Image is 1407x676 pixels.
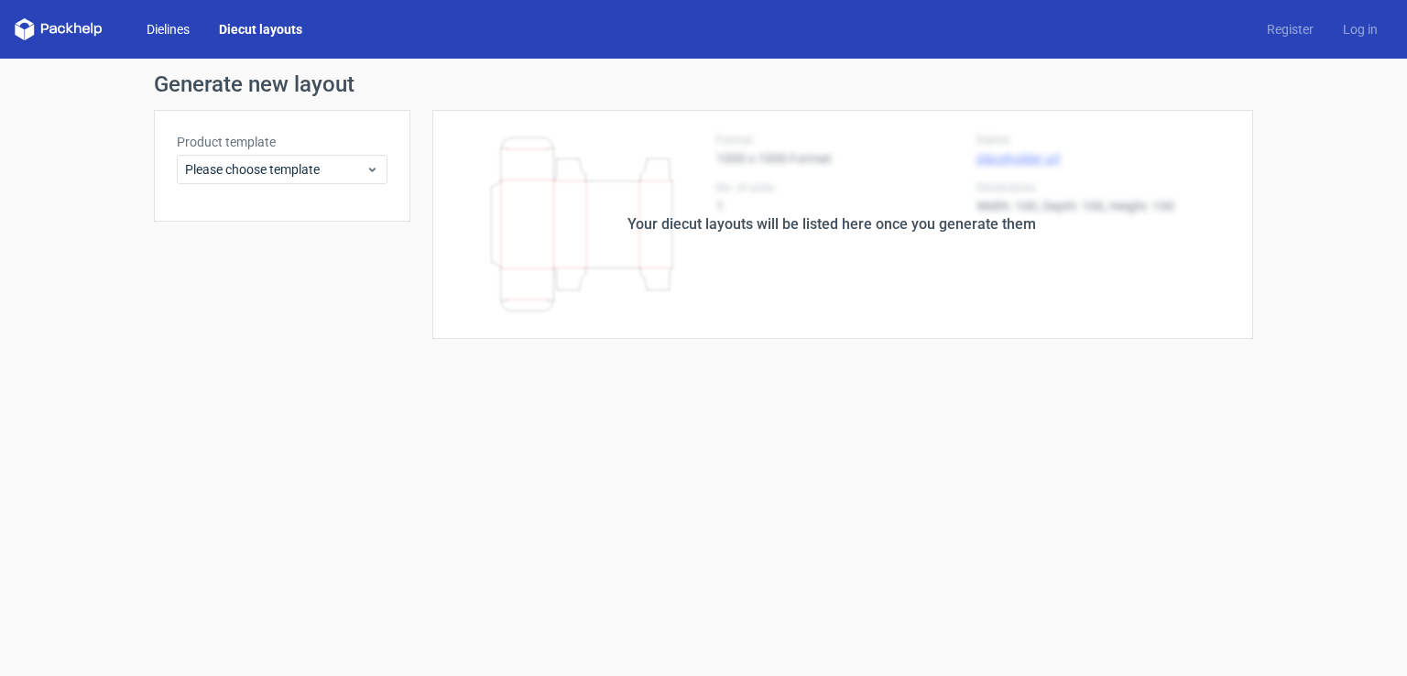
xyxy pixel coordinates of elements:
a: Diecut layouts [204,20,317,38]
a: Dielines [132,20,204,38]
a: Register [1252,20,1328,38]
h1: Generate new layout [154,73,1253,95]
a: Log in [1328,20,1392,38]
div: Your diecut layouts will be listed here once you generate them [627,213,1036,235]
span: Please choose template [185,160,365,179]
label: Product template [177,133,387,151]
